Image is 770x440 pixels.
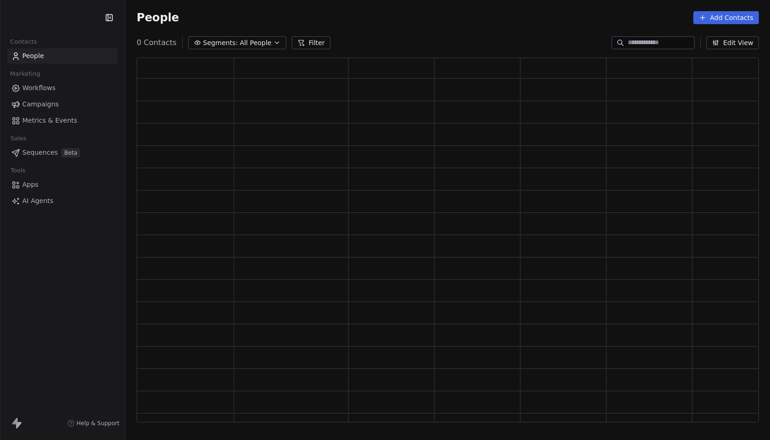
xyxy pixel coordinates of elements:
button: Add Contacts [693,11,759,24]
span: Help & Support [77,420,119,427]
a: Apps [7,177,118,192]
a: Help & Support [67,420,119,427]
span: People [137,11,179,25]
span: Contacts [6,35,41,49]
a: AI Agents [7,193,118,209]
a: SequencesBeta [7,145,118,160]
span: Apps [22,180,39,190]
span: Segments: [203,38,238,48]
a: Workflows [7,80,118,96]
span: Workflows [22,83,56,93]
span: Marketing [6,67,44,81]
span: Tools [7,164,29,177]
a: People [7,48,118,64]
span: Metrics & Events [22,116,77,125]
button: Filter [292,36,330,49]
span: AI Agents [22,196,53,206]
span: Sales [7,131,31,145]
span: Sequences [22,148,58,158]
a: Metrics & Events [7,113,118,128]
span: All People [240,38,271,48]
a: Campaigns [7,97,118,112]
span: Beta [61,148,80,158]
span: 0 Contacts [137,37,177,48]
span: Campaigns [22,99,59,109]
button: Edit View [706,36,759,49]
span: People [22,51,44,61]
